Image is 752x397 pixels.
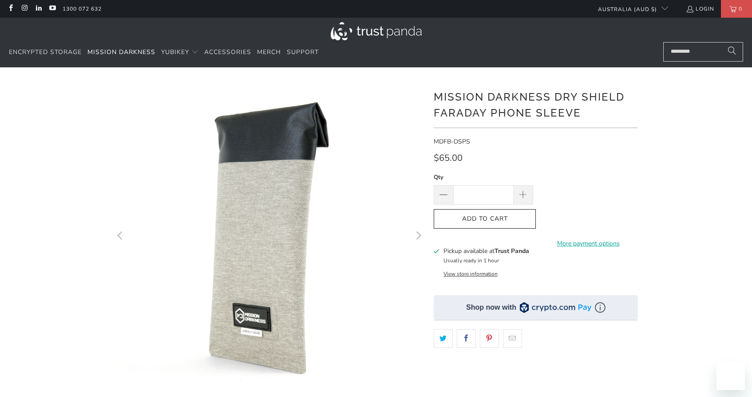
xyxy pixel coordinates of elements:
a: Share this on Pinterest [480,329,499,348]
a: Share this on Twitter [434,329,453,348]
summary: YubiKey [161,42,198,63]
a: Support [287,42,319,63]
a: Login [686,4,714,14]
span: Support [287,48,319,56]
span: Accessories [204,48,251,56]
small: Usually ready in 1 hour [443,257,499,264]
span: Add to Cart [443,215,526,223]
a: Mission Darkness [87,42,155,63]
a: Merch [257,42,281,63]
span: Mission Darkness [87,48,155,56]
a: Trust Panda Australia on Instagram [20,5,28,12]
span: Merch [257,48,281,56]
button: Search [721,42,743,62]
span: Encrypted Storage [9,48,82,56]
button: Add to Cart [434,209,536,229]
a: Share this on Facebook [457,329,476,348]
a: 1300 072 632 [63,4,102,14]
label: Qty [434,172,533,182]
input: Search... [663,42,743,62]
a: Trust Panda Australia on Facebook [7,5,14,12]
a: More payment options [538,239,638,249]
button: View store information [443,270,498,277]
button: Previous [114,81,128,391]
nav: Translation missing: en.navigation.header.main_nav [9,42,319,63]
a: Accessories [204,42,251,63]
a: Email this to a friend [503,329,522,348]
button: Next [411,81,425,391]
img: Mission Darkness Dry Shield Faraday Phone Sleeve - Trust Panda [114,81,425,391]
h3: Pickup available at [443,246,529,256]
h1: Mission Darkness Dry Shield Faraday Phone Sleeve [434,87,638,121]
img: Trust Panda Australia [331,22,422,40]
span: MDFB-DSPS [434,137,470,146]
iframe: Button to launch messaging window [716,362,745,390]
span: YubiKey [161,48,189,56]
span: $65.00 [434,152,463,164]
b: Trust Panda [495,247,529,255]
div: Shop now with [466,303,516,312]
a: Encrypted Storage [9,42,82,63]
a: Trust Panda Australia on LinkedIn [35,5,42,12]
a: Trust Panda Australia on YouTube [48,5,56,12]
